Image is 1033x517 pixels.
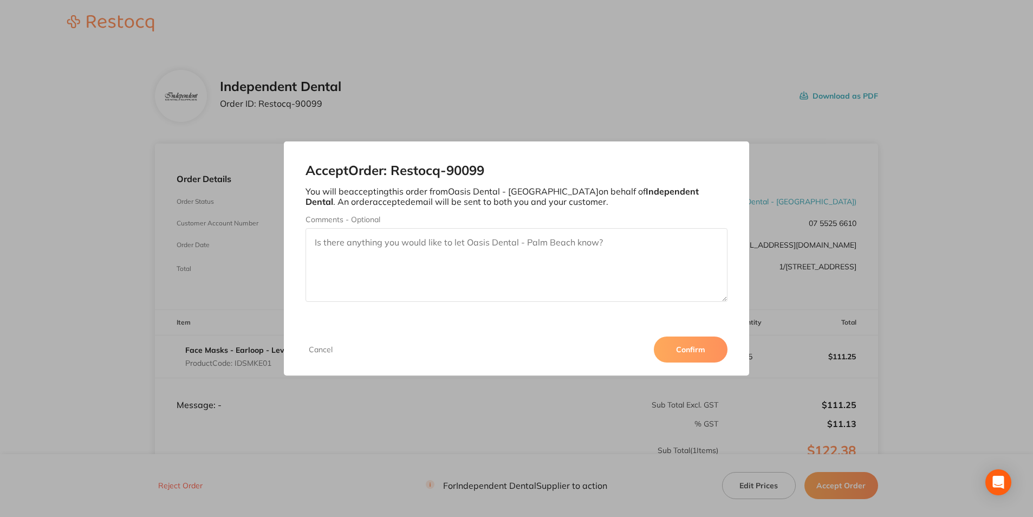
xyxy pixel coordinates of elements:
div: Open Intercom Messenger [985,469,1011,495]
button: Cancel [306,345,336,354]
button: Confirm [654,337,727,363]
b: Independent Dental [306,186,699,206]
h2: Accept Order: Restocq- 90099 [306,163,727,178]
label: Comments - Optional [306,215,727,224]
p: You will be accepting this order from Oasis Dental - [GEOGRAPHIC_DATA] on behalf of . An order ac... [306,186,727,206]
